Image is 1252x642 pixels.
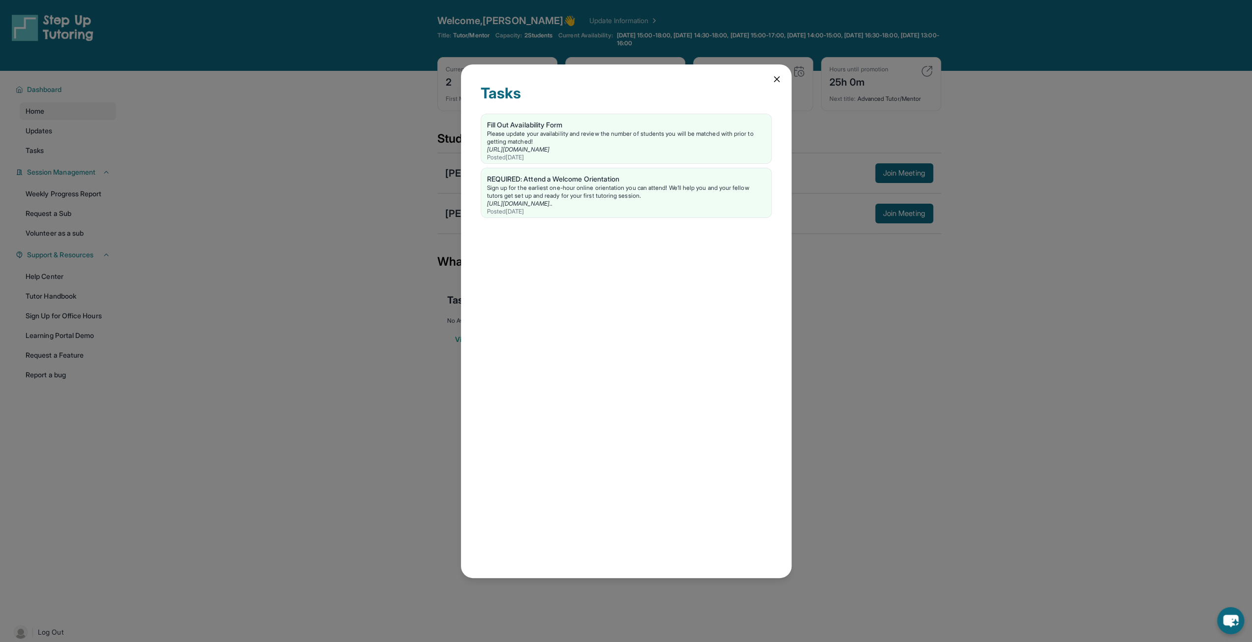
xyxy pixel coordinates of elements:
a: [URL][DOMAIN_NAME].. [487,200,552,207]
a: [URL][DOMAIN_NAME] [487,146,550,153]
a: Fill Out Availability FormPlease update your availability and review the number of students you w... [481,114,771,163]
div: Posted [DATE] [487,208,765,215]
div: REQUIRED: Attend a Welcome Orientation [487,174,765,184]
div: Sign up for the earliest one-hour online orientation you can attend! We’ll help you and your fell... [487,184,765,200]
div: Tasks [481,84,772,114]
div: Fill Out Availability Form [487,120,765,130]
button: chat-button [1217,607,1244,634]
div: Posted [DATE] [487,153,765,161]
div: Please update your availability and review the number of students you will be matched with prior ... [487,130,765,146]
a: REQUIRED: Attend a Welcome OrientationSign up for the earliest one-hour online orientation you ca... [481,168,771,217]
